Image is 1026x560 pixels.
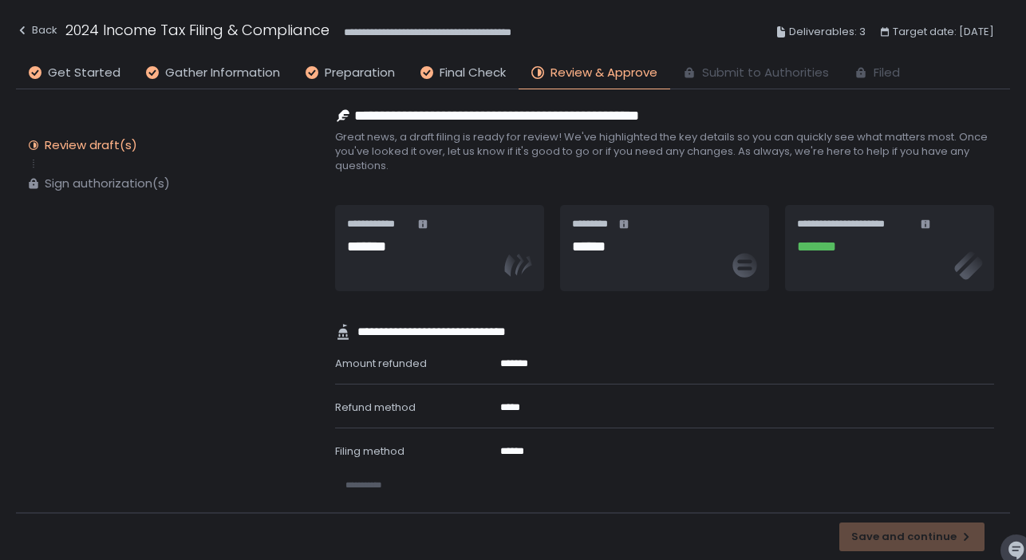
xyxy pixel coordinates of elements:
[165,64,280,82] span: Gather Information
[325,64,395,82] span: Preparation
[874,64,900,82] span: Filed
[335,356,427,371] span: Amount refunded
[789,22,866,41] span: Deliverables: 3
[550,64,657,82] span: Review & Approve
[335,130,994,173] span: Great news, a draft filing is ready for review! We've highlighted the key details so you can quic...
[335,444,404,459] span: Filing method
[16,19,57,45] button: Back
[48,64,120,82] span: Get Started
[45,175,170,191] div: Sign authorization(s)
[440,64,506,82] span: Final Check
[335,400,416,415] span: Refund method
[893,22,994,41] span: Target date: [DATE]
[16,21,57,40] div: Back
[45,137,137,153] div: Review draft(s)
[702,64,829,82] span: Submit to Authorities
[65,19,330,41] h1: 2024 Income Tax Filing & Compliance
